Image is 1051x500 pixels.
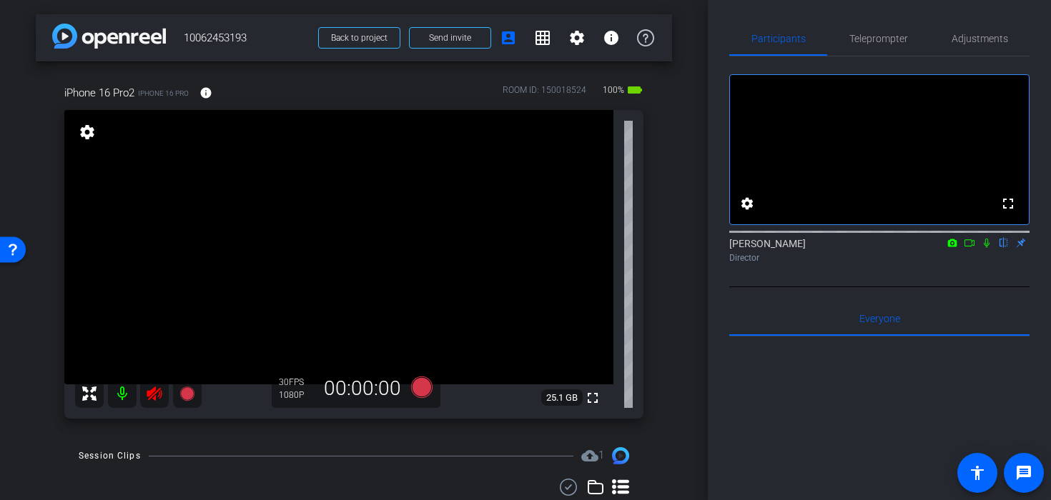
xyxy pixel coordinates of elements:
span: Destinations for your clips [581,447,604,464]
span: iPhone 16 Pro [138,88,189,99]
div: 1080P [279,389,315,401]
mat-icon: settings [739,195,756,212]
span: 10062453193 [184,24,310,52]
mat-icon: flip [995,236,1012,249]
button: Back to project [318,27,400,49]
mat-icon: account_box [500,29,517,46]
mat-icon: accessibility [969,464,986,481]
span: FPS [289,377,304,387]
mat-icon: cloud_upload [581,447,598,464]
mat-icon: battery_std [626,81,643,99]
span: 1 [598,449,604,461]
div: 30 [279,376,315,388]
div: ROOM ID: 150018524 [503,84,586,104]
div: Session Clips [79,449,141,463]
mat-icon: fullscreen [1000,195,1017,212]
mat-icon: info [199,86,212,99]
img: app-logo [52,24,166,49]
mat-icon: message [1015,464,1032,481]
span: 25.1 GB [541,389,583,406]
span: Teleprompter [849,34,908,44]
mat-icon: info [603,29,620,46]
span: Everyone [859,314,900,324]
span: iPhone 16 Pro2 [64,85,134,101]
div: [PERSON_NAME] [729,236,1030,264]
span: Participants [751,34,806,44]
div: Director [729,251,1030,264]
mat-icon: grid_on [534,29,551,46]
mat-icon: settings [77,124,97,141]
button: Send invite [409,27,491,49]
mat-icon: fullscreen [584,389,601,406]
span: Send invite [429,32,471,44]
div: 00:00:00 [315,376,410,401]
span: Back to project [331,33,388,43]
span: 100% [601,79,626,101]
img: Session clips [612,447,629,464]
span: Adjustments [952,34,1008,44]
mat-icon: settings [568,29,586,46]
